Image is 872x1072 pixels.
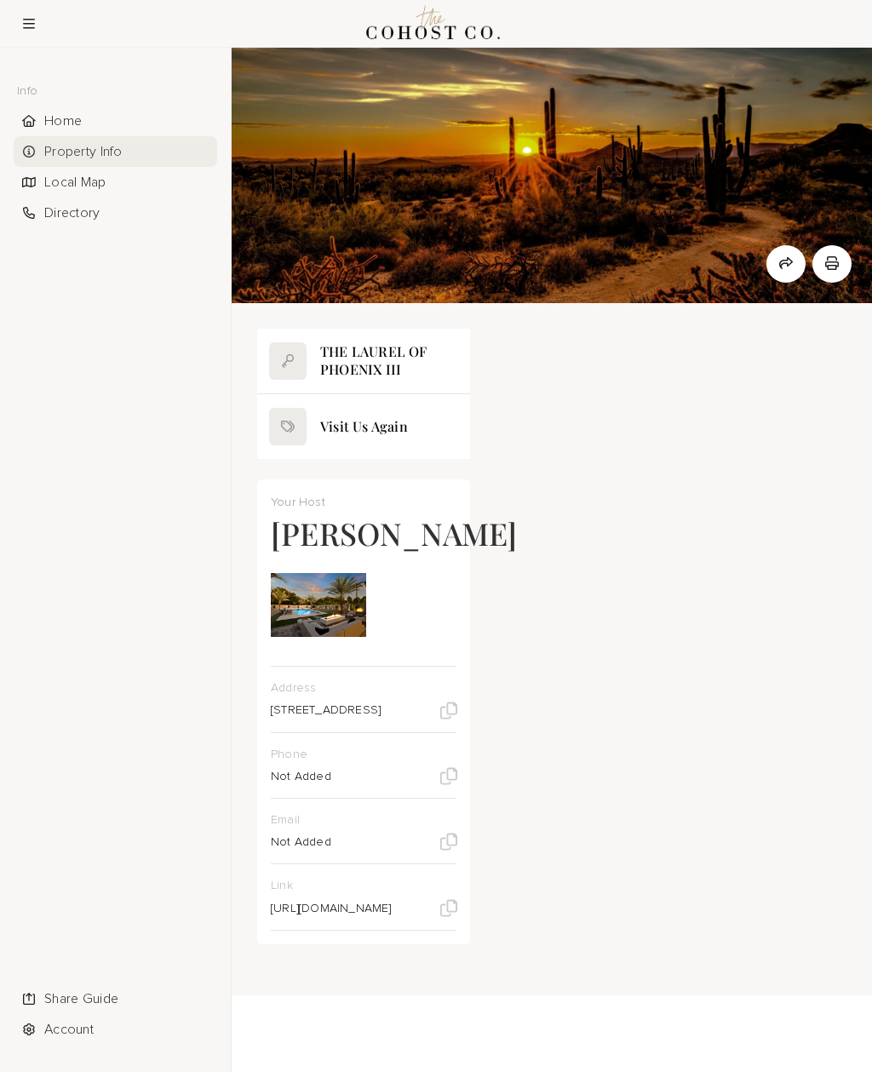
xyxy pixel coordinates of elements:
div: Directory [14,198,217,228]
li: Navigation item [14,983,217,1014]
li: Navigation item [14,106,217,136]
p: Link [271,878,445,893]
div: Local Map [14,167,217,198]
p: Not Added [271,769,331,784]
h4: [PERSON_NAME] [271,519,518,547]
p: Address [271,680,445,696]
img: Tiera Karnes's avatar [271,557,366,652]
li: Navigation item [14,136,217,167]
img: Logo [361,1,507,47]
div: Property Info [14,136,217,167]
li: Navigation item [14,167,217,198]
div: Home [14,106,217,136]
div: Account [14,1014,217,1045]
p: [URL][DOMAIN_NAME] [271,901,392,916]
p: [STREET_ADDRESS] [271,702,381,718]
span: Your Host [271,496,325,508]
p: Phone [271,747,445,762]
li: Navigation item [14,198,217,228]
div: Share Guide [14,983,217,1014]
p: Email [271,812,445,828]
li: Navigation item [14,1014,217,1045]
p: Not Added [271,834,331,850]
